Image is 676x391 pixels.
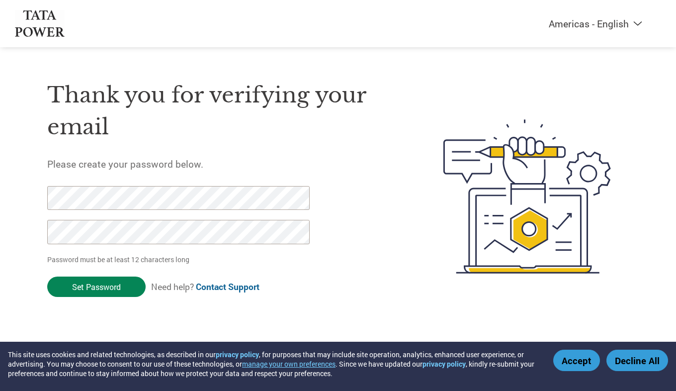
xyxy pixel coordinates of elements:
input: Set Password [47,277,146,297]
h5: Please create your password below. [47,158,396,170]
button: manage your own preferences [242,359,336,369]
a: privacy policy [216,350,259,359]
button: Decline All [606,350,668,371]
div: This site uses cookies and related technologies, as described in our , for purposes that may incl... [8,350,539,378]
img: Tata Power [15,10,65,37]
span: Need help? [151,281,259,293]
button: Accept [553,350,600,371]
a: privacy policy [422,359,466,369]
p: Password must be at least 12 characters long [47,254,313,265]
a: Contact Support [196,281,259,293]
img: create-password [425,65,629,328]
h1: Thank you for verifying your email [47,79,396,143]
